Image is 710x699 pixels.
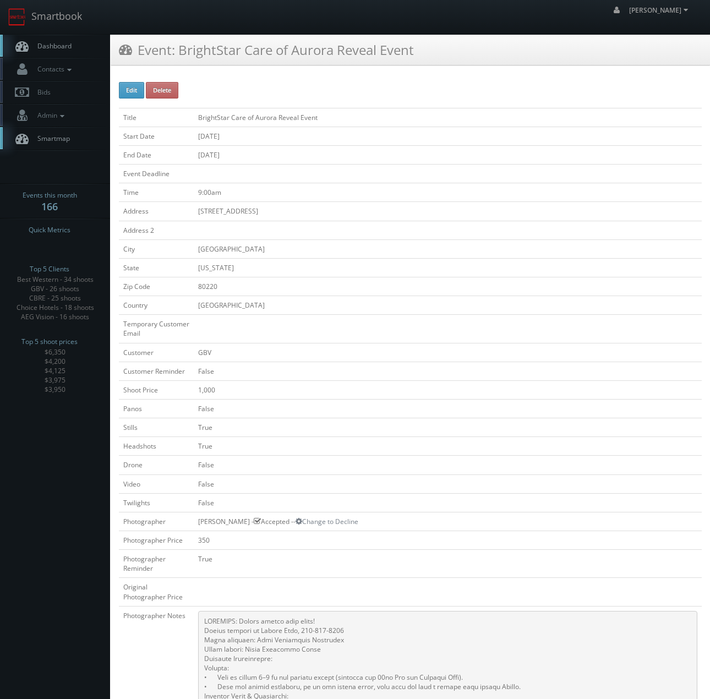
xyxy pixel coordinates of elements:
[194,258,702,277] td: [US_STATE]
[194,183,702,202] td: 9:00am
[32,111,67,120] span: Admin
[194,108,702,127] td: BrightStar Care of Aurora Reveal Event
[119,145,194,164] td: End Date
[119,108,194,127] td: Title
[119,512,194,531] td: Photographer
[194,202,702,221] td: [STREET_ADDRESS]
[119,343,194,362] td: Customer
[119,165,194,183] td: Event Deadline
[119,239,194,258] td: City
[119,82,144,99] button: Edit
[119,277,194,296] td: Zip Code
[119,221,194,239] td: Address 2
[119,40,414,59] h3: Event: BrightStar Care of Aurora Reveal Event
[32,134,70,143] span: Smartmap
[119,362,194,380] td: Customer Reminder
[30,264,69,275] span: Top 5 Clients
[119,437,194,456] td: Headshots
[146,82,178,99] button: Delete
[194,512,702,531] td: [PERSON_NAME] - Accepted --
[629,6,691,15] span: [PERSON_NAME]
[119,456,194,474] td: Drone
[119,258,194,277] td: State
[194,145,702,164] td: [DATE]
[32,64,74,74] span: Contacts
[21,336,78,347] span: Top 5 shoot prices
[194,531,702,549] td: 350
[29,225,70,236] span: Quick Metrics
[119,183,194,202] td: Time
[119,418,194,437] td: Stills
[194,550,702,578] td: True
[119,296,194,315] td: Country
[8,8,26,26] img: smartbook-logo.png
[119,550,194,578] td: Photographer Reminder
[194,343,702,362] td: GBV
[194,456,702,474] td: False
[194,493,702,512] td: False
[119,202,194,221] td: Address
[32,88,51,97] span: Bids
[119,127,194,145] td: Start Date
[296,517,358,526] a: Change to Decline
[119,474,194,493] td: Video
[194,399,702,418] td: False
[119,531,194,549] td: Photographer Price
[194,362,702,380] td: False
[194,474,702,493] td: False
[41,200,58,213] strong: 166
[32,41,72,51] span: Dashboard
[194,380,702,399] td: 1,000
[194,277,702,296] td: 80220
[194,127,702,145] td: [DATE]
[119,578,194,606] td: Original Photographer Price
[23,190,77,201] span: Events this month
[119,380,194,399] td: Shoot Price
[119,315,194,343] td: Temporary Customer Email
[194,437,702,456] td: True
[119,399,194,418] td: Panos
[194,239,702,258] td: [GEOGRAPHIC_DATA]
[119,493,194,512] td: Twilights
[194,418,702,437] td: True
[194,296,702,315] td: [GEOGRAPHIC_DATA]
